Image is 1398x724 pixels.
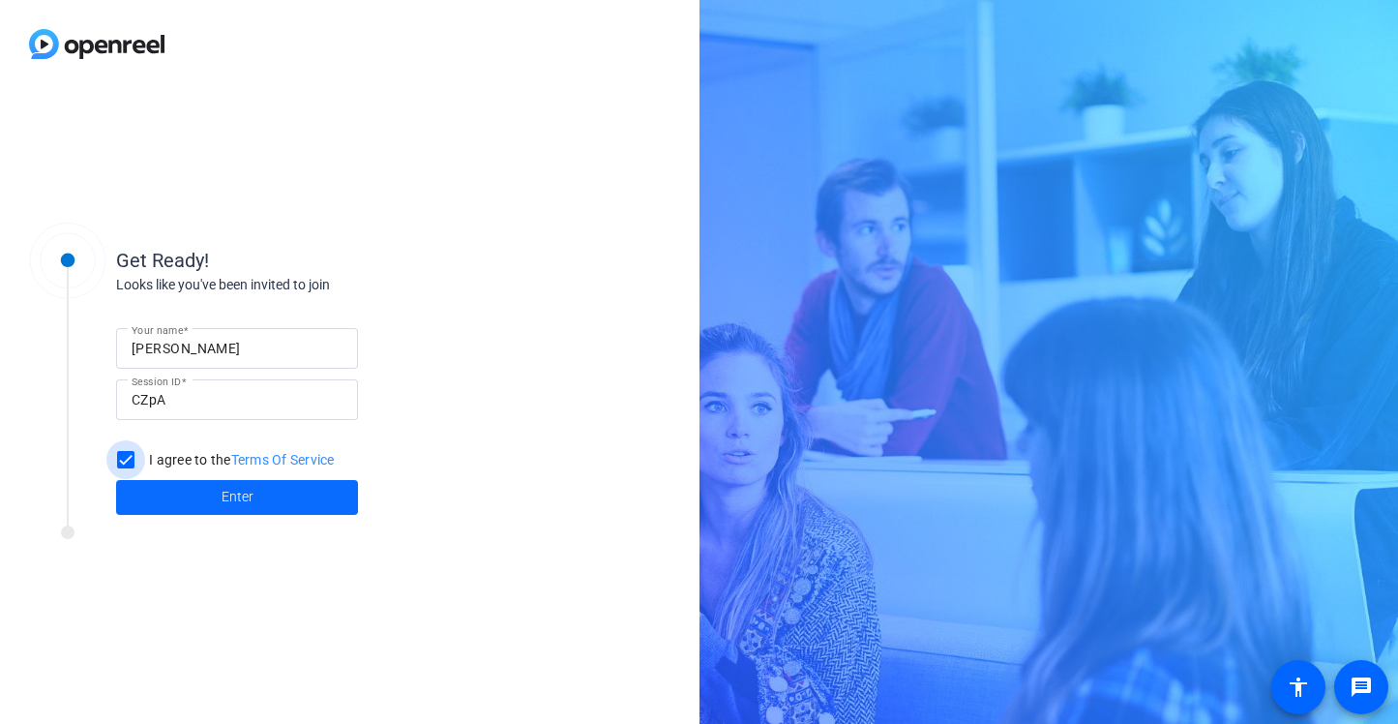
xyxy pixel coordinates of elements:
[132,324,183,336] mat-label: Your name
[116,275,503,295] div: Looks like you've been invited to join
[116,480,358,515] button: Enter
[132,376,181,387] mat-label: Session ID
[231,452,335,468] a: Terms Of Service
[116,246,503,275] div: Get Ready!
[145,450,335,469] label: I agree to the
[222,487,253,507] span: Enter
[1350,676,1373,699] mat-icon: message
[1287,676,1310,699] mat-icon: accessibility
